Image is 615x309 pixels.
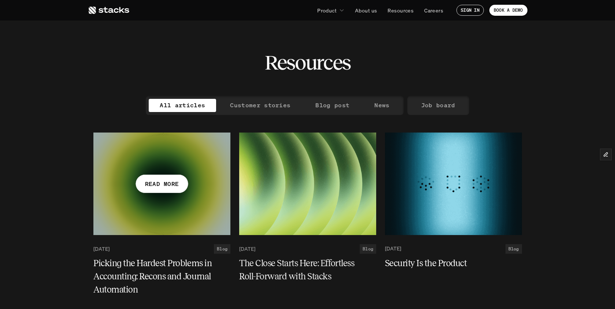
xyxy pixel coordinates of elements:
a: BOOK A DEMO [489,5,527,16]
h5: Picking the Hardest Problems in Accounting: Recons and Journal Automation [93,257,222,296]
a: Security Is the Product [385,257,522,270]
p: About us [355,7,377,14]
h2: Resources [264,51,351,74]
a: [DATE]Blog [93,244,230,254]
p: All articles [160,100,205,111]
h2: Blog [508,246,519,252]
p: Customer stories [230,100,290,111]
a: [DATE]Blog [385,244,522,254]
h2: Blog [217,246,227,252]
h5: Security Is the Product [385,257,513,270]
a: Careers [420,4,448,17]
button: Edit Framer Content [600,149,611,160]
a: Customer stories [219,99,301,112]
p: [DATE] [239,246,255,252]
a: Privacy Policy [110,33,141,39]
a: The Close Starts Here: Effortless Roll-Forward with Stacks [239,257,376,283]
p: SIGN IN [461,8,479,13]
a: [DATE]Blog [239,244,376,254]
h5: The Close Starts Here: Effortless Roll-Forward with Stacks [239,257,367,283]
a: News [363,99,400,112]
p: Resources [388,7,414,14]
a: Picking the Hardest Problems in Accounting: Recons and Journal Automation [93,257,230,296]
p: [DATE] [93,246,110,252]
a: READ MORE [93,133,230,235]
a: About us [351,4,381,17]
a: SIGN IN [456,5,484,16]
h2: Blog [363,246,373,252]
p: READ MORE [145,178,179,189]
p: BOOK A DEMO [494,8,523,13]
p: Job board [421,100,455,111]
p: Careers [424,7,443,14]
a: Job board [410,99,466,112]
p: Product [317,7,337,14]
p: [DATE] [385,246,401,252]
a: Resources [383,4,418,17]
a: Blog post [304,99,360,112]
p: Blog post [315,100,349,111]
p: News [374,100,389,111]
a: All articles [149,99,216,112]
